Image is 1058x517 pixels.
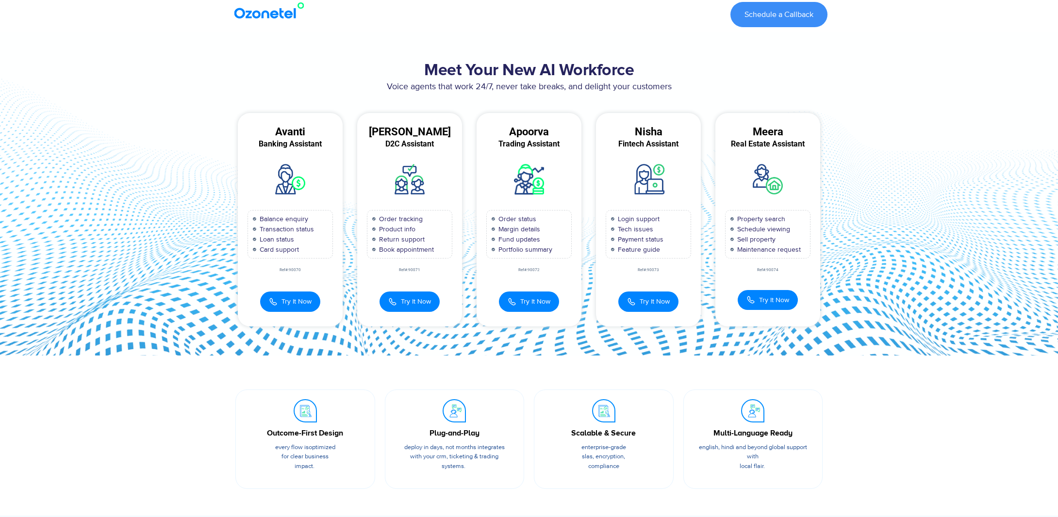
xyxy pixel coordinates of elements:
img: Call Icon [388,296,397,307]
span: Schedule a Callback [744,11,813,18]
span: Try It Now [640,296,670,307]
div: Nisha [596,128,701,136]
span: optimized [309,443,335,451]
div: Meera [715,128,820,136]
span: Try It Now [281,296,312,307]
div: Trading Assistant [477,140,581,148]
div: Multi-Language Ready [698,427,808,439]
button: Try It Now [380,291,440,312]
span: Try It Now [520,296,550,307]
span: Portfolio summary [496,244,552,255]
div: Ref#:90071 [357,268,462,272]
span: Deploy in days, not months integrates with your CRM, ticketing & trading systems. [404,443,505,470]
span: Payment status [615,234,663,244]
img: Call Icon [746,295,755,304]
img: Call Icon [627,296,636,307]
div: Apoorva [477,128,581,136]
div: Fintech Assistant [596,140,701,148]
div: Avanti [238,128,343,136]
div: Ref#:90070 [238,268,343,272]
span: Card support [257,244,299,255]
span: Every flow is [275,443,309,451]
span: Sell property [735,234,776,244]
p: Voice agents that work 24/7, never take breaks, and delight your customers [231,81,827,94]
span: SLAs, encryption, compliance [582,452,625,470]
span: Maintenance request [735,244,801,255]
span: Feature guide [615,244,660,255]
span: Margin details [496,224,540,234]
span: Order status [496,214,536,224]
span: Tech issues [615,224,653,234]
div: Real Estate Assistant [715,140,820,148]
span: for clear business impact. [281,452,329,470]
span: English, Hindi and beyond global support with local flair. [699,443,807,470]
span: Enterprise-grade [581,443,626,451]
div: D2C Assistant [357,140,462,148]
button: Try It Now [499,291,559,312]
span: Try It Now [401,296,431,307]
button: Try It Now [260,291,320,312]
span: Book appointment [377,244,434,255]
span: Order tracking [377,214,423,224]
span: Login support [615,214,660,224]
span: Loan status [257,234,294,244]
button: Try It Now [618,291,678,312]
span: Return support [377,234,425,244]
div: Plug-and-Play [400,427,510,439]
img: Call Icon [508,296,516,307]
span: Fund updates [496,234,540,244]
span: Product info [377,224,415,234]
div: Ref#:90074 [715,268,820,272]
div: Outcome-First Design [250,427,360,439]
a: Schedule a Callback [730,2,827,27]
span: Balance enquiry [257,214,308,224]
div: [PERSON_NAME] [357,128,462,136]
div: Scalable & Secure [549,427,659,439]
div: Banking Assistant [238,140,343,148]
span: Schedule viewing [735,224,790,234]
span: Transaction status [257,224,314,234]
div: Ref#:90073 [596,268,701,272]
span: Property search [735,214,785,224]
button: Try It Now [738,290,798,310]
h2: Meet Your New AI Workforce [231,61,827,81]
div: Ref#:90072 [477,268,581,272]
img: Call Icon [269,296,278,307]
span: Try It Now [759,295,789,305]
